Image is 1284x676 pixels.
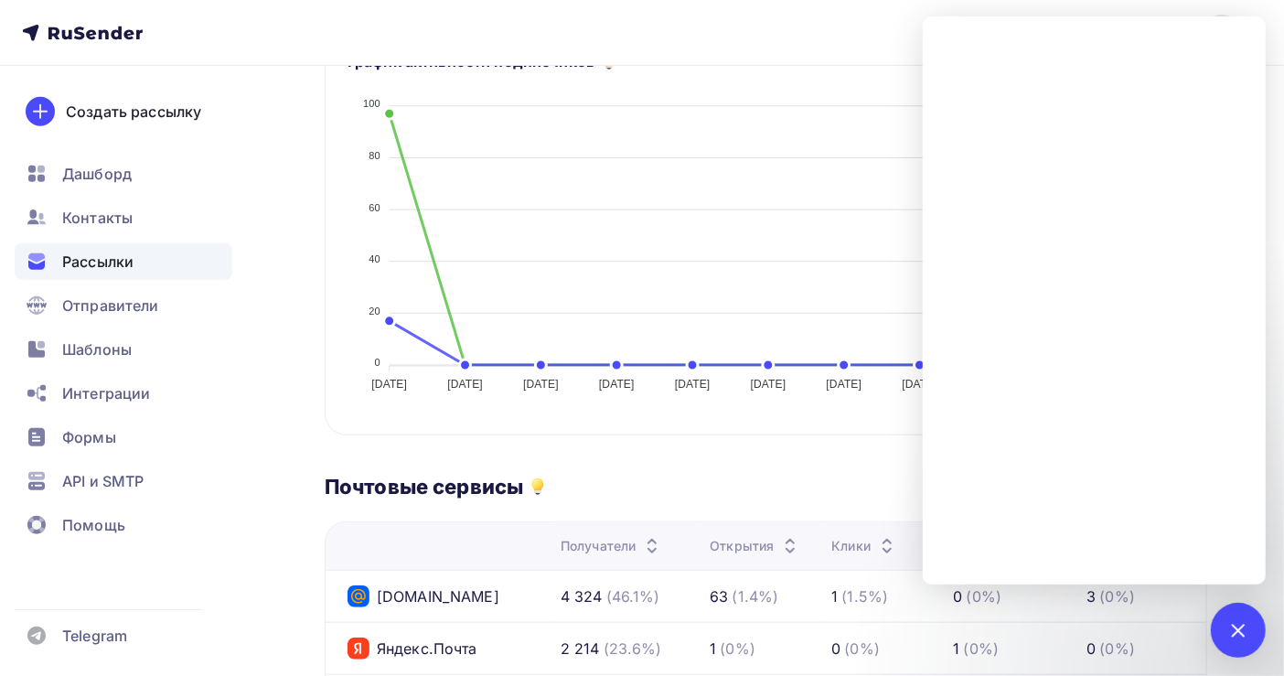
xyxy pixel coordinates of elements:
tspan: [DATE] [902,378,937,391]
div: (0%) [1100,638,1136,660]
a: Рассылки [15,243,232,280]
span: Telegram [62,625,127,647]
div: Получатели [561,537,663,555]
div: 4 324 [561,585,603,607]
h3: Почтовые сервисы [325,474,523,499]
span: Помощь [62,514,125,536]
span: Дашборд [62,163,132,185]
div: Создать рассылку [66,101,201,123]
div: (23.6%) [604,638,662,660]
span: Формы [62,426,116,448]
div: (0%) [964,638,1000,660]
div: (46.1%) [606,585,660,607]
div: 1 [710,638,716,660]
div: (0%) [721,638,756,660]
div: (1.4%) [733,585,779,607]
a: Шаблоны [15,331,232,368]
span: Отправители [62,295,159,317]
tspan: [DATE] [447,378,483,391]
span: Контакты [62,207,133,229]
div: 0 [953,585,962,607]
tspan: [DATE] [523,378,559,391]
div: Клики [831,537,898,555]
tspan: [DATE] [371,378,407,391]
tspan: [DATE] [675,378,711,391]
div: Открытия [710,537,801,555]
span: Рассылки [62,251,134,273]
tspan: 40 [369,253,380,264]
tspan: 0 [375,358,380,369]
div: 2 214 [561,638,600,660]
tspan: [DATE] [751,378,786,391]
tspan: [DATE] [599,378,635,391]
a: Дашборд [15,156,232,192]
div: 3 [1086,585,1096,607]
tspan: 100 [363,99,380,110]
div: (1.5%) [841,585,888,607]
span: Интеграции [62,382,150,404]
div: (0%) [844,638,880,660]
div: 1 [953,638,959,660]
tspan: 80 [369,150,380,161]
div: (0%) [1100,585,1136,607]
tspan: [DATE] [827,378,862,391]
div: Яндекс.Почта [348,638,477,660]
tspan: 20 [369,306,380,317]
div: 63 [710,585,728,607]
tspan: 60 [369,202,380,213]
div: (0%) [967,585,1002,607]
a: [EMAIL_ADDRESS][DOMAIN_NAME] [968,15,1262,51]
a: Контакты [15,199,232,236]
a: Отправители [15,287,232,324]
a: Формы [15,419,232,456]
span: API и SMTP [62,470,144,492]
div: [DOMAIN_NAME] [348,585,499,607]
div: 0 [831,638,840,660]
div: 0 [1086,638,1096,660]
span: Шаблоны [62,338,132,360]
div: 1 [831,585,838,607]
